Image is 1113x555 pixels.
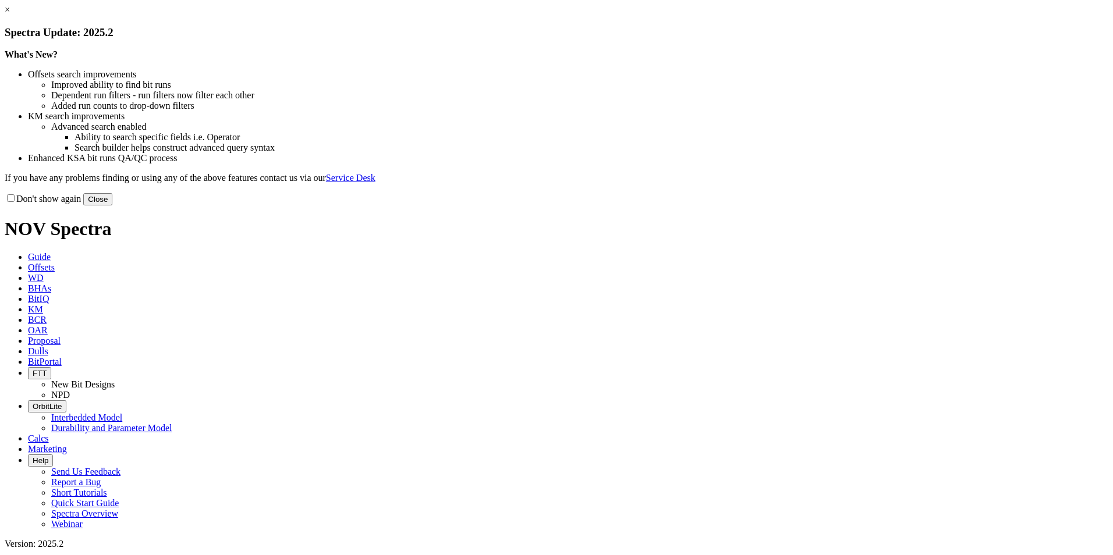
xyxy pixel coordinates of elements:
li: Search builder helps construct advanced query syntax [75,143,1108,153]
span: BitPortal [28,357,62,367]
li: Improved ability to find bit runs [51,80,1108,90]
li: Enhanced KSA bit runs QA/QC process [28,153,1108,163]
li: Offsets search improvements [28,69,1108,80]
li: Ability to search specific fields i.e. Operator [75,132,1108,143]
strong: What's New? [5,49,58,59]
a: Service Desk [326,173,375,183]
span: BCR [28,315,47,325]
li: Added run counts to drop-down filters [51,101,1108,111]
span: Marketing [28,444,67,454]
a: Send Us Feedback [51,467,120,476]
span: OAR [28,325,48,335]
a: Webinar [51,519,83,529]
a: NPD [51,390,70,400]
a: Short Tutorials [51,488,107,497]
span: Guide [28,252,51,262]
a: Report a Bug [51,477,101,487]
label: Don't show again [5,194,81,204]
input: Don't show again [7,194,15,202]
a: Spectra Overview [51,508,118,518]
li: KM search improvements [28,111,1108,122]
h3: Spectra Update: 2025.2 [5,26,1108,39]
a: Quick Start Guide [51,498,119,508]
a: Interbedded Model [51,412,122,422]
li: Dependent run filters - run filters now filter each other [51,90,1108,101]
span: Proposal [28,336,61,346]
span: Offsets [28,262,55,272]
p: If you have any problems finding or using any of the above features contact us via our [5,173,1108,183]
div: Version: 2025.2 [5,539,1108,549]
a: New Bit Designs [51,379,115,389]
span: Help [33,456,48,465]
li: Advanced search enabled [51,122,1108,132]
button: Close [83,193,112,205]
a: Durability and Parameter Model [51,423,172,433]
span: OrbitLite [33,402,62,411]
span: BitIQ [28,294,49,304]
span: KM [28,304,43,314]
span: WD [28,273,44,283]
span: FTT [33,369,47,378]
h1: NOV Spectra [5,218,1108,240]
a: × [5,5,10,15]
span: Dulls [28,346,48,356]
span: BHAs [28,283,51,293]
span: Calcs [28,433,49,443]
